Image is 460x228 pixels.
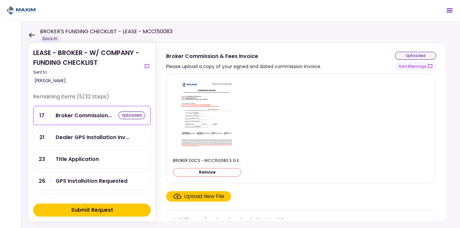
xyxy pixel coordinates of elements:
[33,150,50,168] div: 23
[184,192,224,200] div: Upload New File
[284,215,294,225] button: more
[71,206,113,214] div: Submit Request
[40,28,173,36] h1: BROKER'S FUNDING CHECKLIST - LEASE - MCC150083
[33,106,151,125] a: 17Broker Commission & Fees Invoiceuploaded
[33,77,67,85] div: [PERSON_NAME]
[56,177,127,185] div: GPS Installation Requested
[173,158,241,164] div: BROKER DOCS - MCC150083 S G EXPRESS LLC.pdf
[33,204,151,217] button: Submit Request
[33,48,140,85] div: LEASE - BROKER - W/ COMPANY - FUNDING CHECKLIST
[143,63,151,70] button: show-messages
[442,3,457,18] button: Open menu
[395,62,436,71] button: show-messages
[56,111,112,120] div: Broker Commission & Fees Invoice
[56,133,129,141] div: Dealer GPS Installation Invoice
[33,150,151,169] a: 23Title Application
[40,36,60,42] div: Docs In
[33,106,50,125] div: 17
[33,69,140,75] div: Sent to:
[166,63,321,70] div: Please upload a copy of your signed and dated commission invoice.
[33,93,151,106] div: Remaining items (5/32 Steps)
[173,216,284,224] div: Add files you've already uploaded to My AIO
[395,52,436,60] div: uploaded
[7,6,36,15] img: Partner icon
[56,155,99,163] div: Title Application
[173,168,241,177] button: Remove
[33,171,151,191] a: 26GPS Installation Requested
[33,193,151,212] a: 32Interview
[33,128,50,147] div: 21
[33,172,50,190] div: 26
[166,52,321,60] div: Broker Commission & Fees Invoice
[118,111,145,119] div: uploaded
[56,199,80,207] div: Interview
[33,193,50,212] div: 32
[166,191,231,202] span: Click here to upload the required document
[155,43,447,221] div: Broker Commission & Fees InvoicePlease upload a copy of your signed and dated commission invoice....
[33,128,151,147] a: 21Dealer GPS Installation Invoice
